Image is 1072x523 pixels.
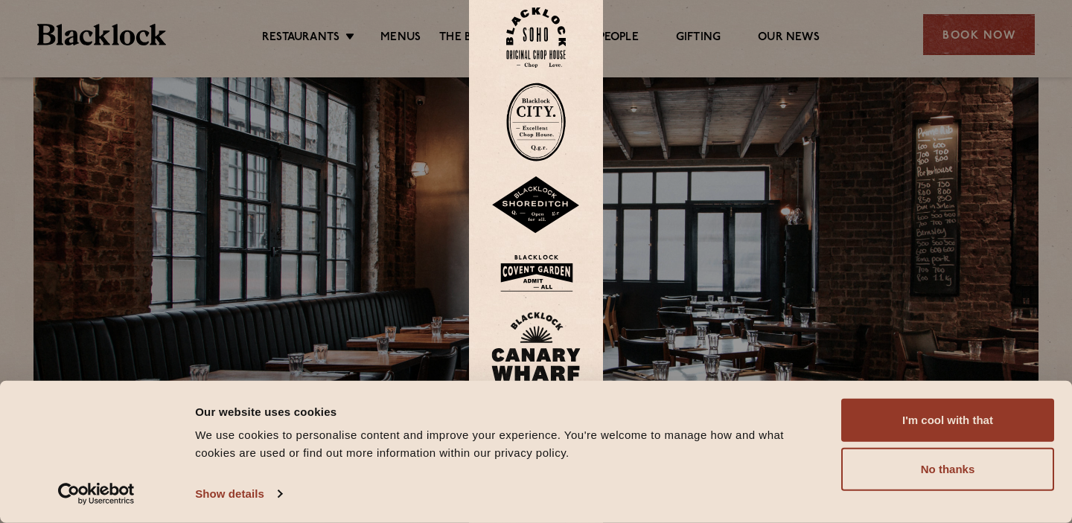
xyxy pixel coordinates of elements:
div: Our website uses cookies [195,402,824,420]
img: City-stamp-default.svg [506,83,566,161]
div: We use cookies to personalise content and improve your experience. You're welcome to manage how a... [195,426,824,462]
img: BLA_1470_CoventGarden_Website_Solid.svg [491,249,581,298]
button: I'm cool with that [841,399,1054,442]
img: BL_CW_Logo_Website.svg [491,312,581,398]
a: Usercentrics Cookiebot - opens in a new window [31,483,162,505]
a: Show details [195,483,281,505]
img: Soho-stamp-default.svg [506,7,566,68]
img: Shoreditch-stamp-v2-default.svg [491,176,581,234]
button: No thanks [841,448,1054,491]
